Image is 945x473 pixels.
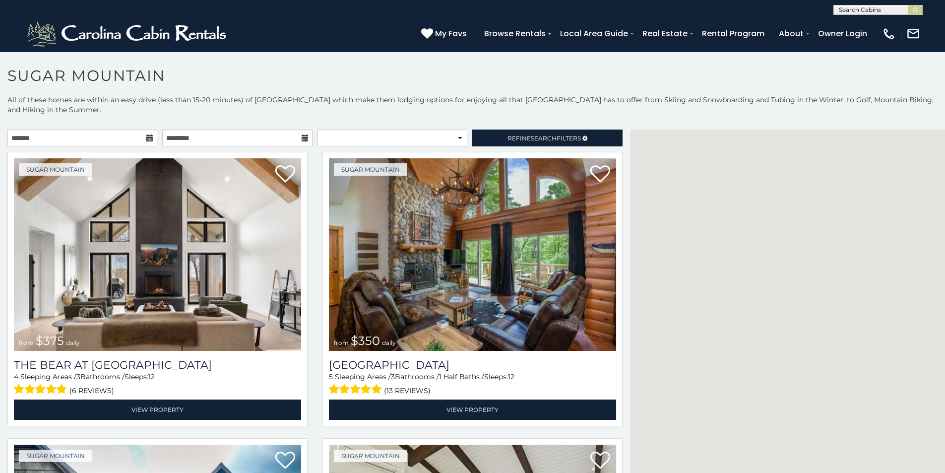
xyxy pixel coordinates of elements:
span: 5 [329,372,333,381]
a: Rental Program [697,25,769,42]
a: Browse Rentals [479,25,551,42]
a: Real Estate [637,25,693,42]
a: Sugar Mountain [19,450,92,462]
img: mail-regular-white.png [906,27,920,41]
span: $350 [351,334,380,348]
span: 1 Half Baths / [439,372,484,381]
a: Grouse Moor Lodge from $350 daily [329,158,616,351]
span: Search [531,135,557,142]
span: My Favs [435,27,467,40]
a: Add to favorites [275,451,295,472]
span: (6 reviews) [69,384,114,397]
h3: The Bear At Sugar Mountain [14,358,301,372]
h3: Grouse Moor Lodge [329,358,616,372]
a: Local Area Guide [555,25,633,42]
a: The Bear At [GEOGRAPHIC_DATA] [14,358,301,372]
div: Sleeping Areas / Bathrooms / Sleeps: [329,372,616,397]
a: Add to favorites [590,451,610,472]
a: View Property [14,400,301,420]
img: White-1-2.png [25,19,231,49]
a: View Property [329,400,616,420]
img: phone-regular-white.png [882,27,896,41]
a: RefineSearchFilters [472,130,622,146]
span: 12 [148,372,155,381]
span: Refine Filters [507,135,581,142]
a: My Favs [421,27,469,40]
a: The Bear At Sugar Mountain from $375 daily [14,158,301,351]
a: [GEOGRAPHIC_DATA] [329,358,616,372]
a: Sugar Mountain [334,450,407,462]
span: $375 [36,334,64,348]
span: (13 reviews) [384,384,431,397]
a: Sugar Mountain [19,163,92,176]
span: 3 [76,372,80,381]
span: from [334,339,349,346]
div: Sleeping Areas / Bathrooms / Sleeps: [14,372,301,397]
span: 4 [14,372,18,381]
span: 3 [391,372,395,381]
a: About [774,25,809,42]
a: Sugar Mountain [334,163,407,176]
a: Add to favorites [590,164,610,185]
span: daily [382,339,396,346]
img: Grouse Moor Lodge [329,158,616,351]
a: Owner Login [813,25,872,42]
a: Add to favorites [275,164,295,185]
span: 12 [508,372,514,381]
span: daily [66,339,80,346]
img: The Bear At Sugar Mountain [14,158,301,351]
span: from [19,339,34,346]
